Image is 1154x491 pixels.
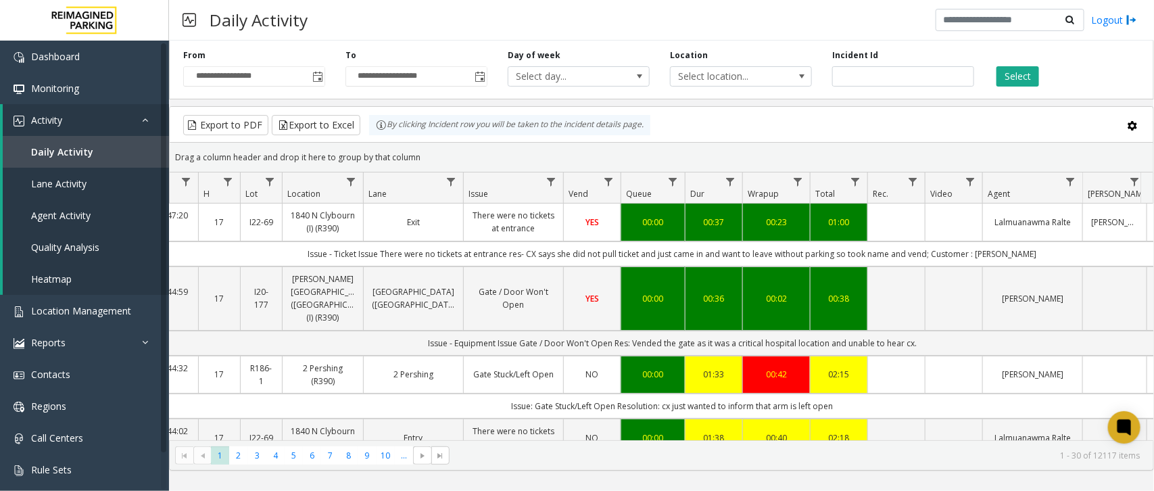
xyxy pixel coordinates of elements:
[468,188,488,200] span: Issue
[249,285,274,311] a: I20-177
[3,104,169,136] a: Activity
[248,446,266,465] span: Page 3
[358,446,376,465] span: Page 9
[14,370,24,381] img: 'icon'
[211,446,229,465] span: Page 1
[291,273,355,325] a: [PERSON_NAME][GEOGRAPHIC_DATA] ([GEOGRAPHIC_DATA]) (I) (R390)
[629,216,677,229] div: 00:00
[819,431,859,444] a: 02:18
[417,450,428,461] span: Go to the next page
[31,431,83,444] span: Call Centers
[31,177,87,190] span: Lane Activity
[748,188,779,200] span: Wrapup
[14,338,24,349] img: 'icon'
[751,216,802,229] a: 00:23
[694,368,734,381] div: 01:33
[930,188,953,200] span: Video
[873,188,888,200] span: Rec.
[203,188,210,200] span: H
[31,304,131,317] span: Location Management
[291,425,355,450] a: 1840 N Clybourn (I) (R390)
[586,369,599,380] span: NO
[3,263,169,295] a: Heatmap
[542,172,560,191] a: Issue Filter Menu
[207,292,232,305] a: 17
[819,292,859,305] a: 00:38
[846,172,865,191] a: Total Filter Menu
[789,172,807,191] a: Wrapup Filter Menu
[249,216,274,229] a: I22-69
[372,285,455,311] a: [GEOGRAPHIC_DATA] ([GEOGRAPHIC_DATA])
[572,216,612,229] a: YES
[458,450,1140,461] kendo-pager-info: 1 - 30 of 12117 items
[245,188,258,200] span: Lot
[991,216,1074,229] a: Lalmuanawma Ralte
[1088,188,1149,200] span: [PERSON_NAME]
[1126,13,1137,27] img: logout
[988,188,1010,200] span: Agent
[961,172,980,191] a: Video Filter Menu
[219,172,237,191] a: H Filter Menu
[751,292,802,305] a: 00:02
[832,49,878,62] label: Incident Id
[671,67,783,86] span: Select location...
[694,216,734,229] a: 00:37
[14,402,24,413] img: 'icon'
[442,172,460,191] a: Lane Filter Menu
[991,292,1074,305] a: [PERSON_NAME]
[170,145,1153,169] div: Drag a column header and drop it here to group by that column
[1091,13,1137,27] a: Logout
[31,114,62,126] span: Activity
[751,368,802,381] a: 00:42
[207,431,232,444] a: 17
[3,136,169,168] a: Daily Activity
[3,168,169,200] a: Lane Activity
[3,231,169,263] a: Quality Analysis
[413,446,431,465] span: Go to the next page
[996,66,1039,87] button: Select
[372,431,455,444] a: Entry
[508,67,621,86] span: Select day...
[694,292,734,305] a: 00:36
[472,425,555,450] a: There were no tickets at entrance
[721,172,740,191] a: Dur Filter Menu
[586,432,599,444] span: NO
[472,285,555,311] a: Gate / Door Won't Open
[377,446,395,465] span: Page 10
[287,188,320,200] span: Location
[14,52,24,63] img: 'icon'
[321,446,339,465] span: Page 7
[600,172,618,191] a: Vend Filter Menu
[585,216,599,228] span: YES
[629,368,677,381] a: 00:00
[572,431,612,444] a: NO
[31,463,72,476] span: Rule Sets
[3,200,169,231] a: Agent Activity
[14,465,24,476] img: 'icon'
[435,450,446,461] span: Go to the last page
[664,172,682,191] a: Queue Filter Menu
[14,116,24,126] img: 'icon'
[1061,172,1080,191] a: Agent Filter Menu
[14,434,24,444] img: 'icon'
[183,115,268,135] button: Export to PDF
[272,115,360,135] button: Export to Excel
[203,3,314,37] h3: Daily Activity
[368,188,387,200] span: Lane
[690,188,704,200] span: Dur
[183,49,206,62] label: From
[345,49,356,62] label: To
[310,67,324,86] span: Toggle popup
[376,120,387,131] img: infoIcon.svg
[819,368,859,381] a: 02:15
[508,49,560,62] label: Day of week
[819,216,859,229] a: 01:00
[694,431,734,444] div: 01:38
[31,209,91,222] span: Agent Activity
